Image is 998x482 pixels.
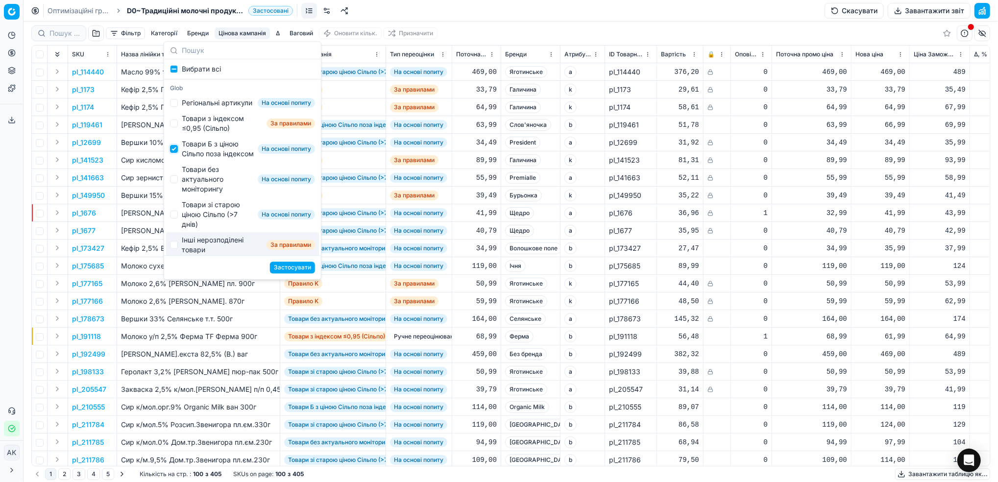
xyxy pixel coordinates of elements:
[102,468,114,480] button: 5
[735,67,768,77] div: 0
[609,155,653,165] div: pl_141523
[49,28,80,38] input: Пошук по SKU або назві
[121,50,183,58] span: Назва лінійки товарів
[564,295,577,307] span: k
[87,468,100,480] button: 4
[72,402,105,412] p: pl_210555
[855,155,905,165] div: 89,99
[776,173,847,183] div: 55,99
[390,50,434,58] span: Тип переоцінки
[72,102,94,112] button: pl_1174
[855,85,905,95] div: 33,79
[4,445,20,460] button: AK
[735,50,758,58] span: Оповіщення
[390,138,447,147] span: На основі попиту
[661,102,699,112] div: 58,61
[456,120,497,130] div: 63,99
[72,314,104,324] p: pl_178673
[72,332,101,341] button: pl_191118
[51,154,63,166] button: Expand
[121,85,276,95] div: Кефір 2,5% Галичина пет.пл.420мл
[776,138,847,147] div: 34,49
[888,3,971,19] button: Завантажити звіт
[72,279,102,289] p: pl_177165
[72,173,104,183] button: pl_141663
[272,27,284,39] button: Δ
[292,470,304,478] strong: 405
[48,6,110,16] a: Оптимізаційні групи
[564,242,577,254] span: b
[275,470,286,478] strong: 100
[855,208,905,218] div: 41,99
[210,470,221,478] strong: 405
[4,445,19,460] span: AK
[72,367,104,377] p: pl_198133
[855,102,905,112] div: 64,99
[51,277,63,289] button: Expand
[182,41,315,60] input: Пошук
[609,191,653,200] div: pl_149950
[390,155,438,165] span: За правилами
[121,138,276,147] div: Вершки 10% President порційні 10*10г
[776,243,847,253] div: 34,99
[456,261,497,271] div: 119,00
[284,138,407,147] span: Товари зі старою ціною Сільпо (>7 днів)
[505,154,541,166] span: Галичина
[914,191,966,200] div: 41,49
[121,191,276,200] div: Вершки 15% Бурьонка 200г
[776,120,847,130] div: 63,99
[72,191,105,200] p: pl_149950
[609,173,653,183] div: pl_141663
[51,66,63,77] button: Expand
[390,102,438,112] span: За правилами
[284,120,405,130] span: Товари Б з ціною Сільпо поза індексом
[609,50,643,58] span: ID Товарної лінійки
[72,50,84,58] span: SKU
[957,449,981,472] div: Open Intercom Messenger
[72,437,104,447] button: pl_211785
[661,226,699,236] div: 35,95
[609,120,653,130] div: pl_119461
[914,50,956,58] span: Ціна Заможний Округлена
[564,278,577,289] span: k
[51,365,63,377] button: Expand
[609,85,653,95] div: pl_1173
[661,243,699,253] div: 27,47
[914,279,966,289] div: 53,99
[182,64,221,74] span: Вибрати всі
[505,207,534,219] span: Щедро
[72,296,103,306] p: pl_177166
[825,3,884,19] button: Скасувати
[776,261,847,271] div: 119,00
[72,349,105,359] button: pl_192499
[258,210,315,219] span: На основі попиту
[72,208,96,218] p: pl_1676
[914,173,966,183] div: 58,99
[121,243,276,253] div: Кефір 2,5% Волошкове поле пюр/пак 450г
[505,260,526,272] span: Ічня
[661,138,699,147] div: 31,92
[914,85,966,95] div: 35,49
[914,261,966,271] div: 124
[735,191,768,200] div: 0
[974,50,987,58] span: Δ, %
[51,83,63,95] button: Expand
[72,420,104,430] button: pl_211784
[735,102,768,112] div: 0
[72,155,103,165] button: pl_141523
[72,226,96,236] p: pl_1677
[121,173,276,183] div: Сир зернистий 7% Premialle вишня ст.150г
[258,144,315,154] span: На основі попиту
[72,243,104,253] p: pl_173427
[72,120,102,130] button: pl_119461
[121,261,276,271] div: Молоко сухе 25% Ічня 250г
[855,120,905,130] div: 66,99
[661,173,699,183] div: 52,11
[564,66,577,78] span: a
[456,243,497,253] div: 34,99
[505,50,527,58] span: Бренди
[182,200,254,229] div: Товари зі старою ціною Сільпо (>7 днів)
[776,50,833,58] span: Поточна промо ціна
